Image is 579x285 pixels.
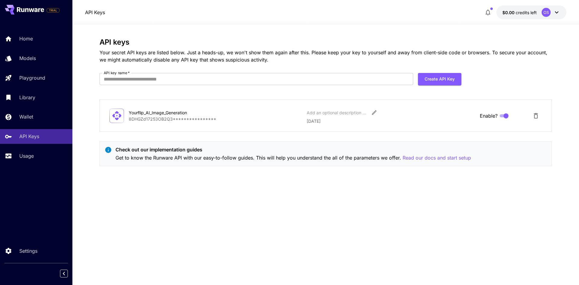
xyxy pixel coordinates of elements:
button: Edit [369,107,380,118]
p: API Keys [19,133,39,140]
button: Delete API Key [530,110,542,122]
nav: breadcrumb [85,9,105,16]
div: $0.00 [502,9,537,16]
button: $0.00OS [496,5,566,19]
div: Collapse sidebar [65,268,72,279]
p: Library [19,94,35,101]
div: OS [542,8,551,17]
button: Read our docs and start setup [403,154,471,162]
a: API Keys [85,9,105,16]
span: TRIAL [47,8,59,13]
span: Add your payment card to enable full platform functionality. [46,7,60,14]
p: Usage [19,152,34,160]
p: Settings [19,247,37,255]
p: Home [19,35,33,42]
div: Add an optional description or comment [307,109,367,116]
p: Wallet [19,113,33,120]
button: Create API Key [418,73,461,85]
p: Playground [19,74,45,81]
p: Models [19,55,36,62]
p: Get to know the Runware API with our easy-to-follow guides. This will help you understand the all... [115,154,471,162]
label: API key name [104,70,130,75]
p: [DATE] [307,118,475,124]
p: Your secret API keys are listed below. Just a heads-up, we won't show them again after this. Plea... [100,49,552,63]
p: Check out our implementation guides [115,146,471,153]
span: Enable? [480,112,498,119]
div: Yourflip_AI_Image_Generation [129,109,189,116]
h3: API keys [100,38,552,46]
button: Collapse sidebar [60,270,68,277]
span: $0.00 [502,10,516,15]
span: credits left [516,10,537,15]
